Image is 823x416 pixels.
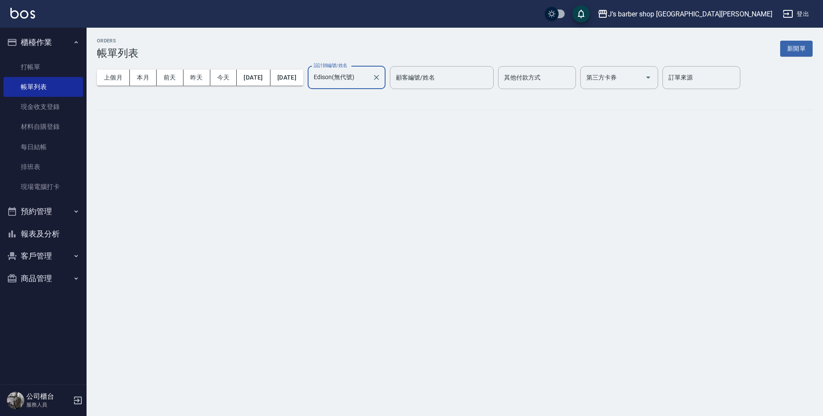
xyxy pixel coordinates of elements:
[3,245,83,267] button: 客戶管理
[3,31,83,54] button: 櫃檯作業
[3,117,83,137] a: 材料自購登錄
[370,71,383,83] button: Clear
[183,70,210,86] button: 昨天
[26,401,71,409] p: 服務人員
[779,6,813,22] button: 登出
[7,392,24,409] img: Person
[157,70,183,86] button: 前天
[3,200,83,223] button: 預約管理
[3,157,83,177] a: 排班表
[3,77,83,97] a: 帳單列表
[641,70,655,84] button: Open
[3,223,83,245] button: 報表及分析
[3,137,83,157] a: 每日結帳
[608,9,772,19] div: J’s barber shop [GEOGRAPHIC_DATA][PERSON_NAME]
[3,267,83,290] button: 商品管理
[237,70,270,86] button: [DATE]
[572,5,590,22] button: save
[3,97,83,117] a: 現金收支登錄
[97,47,138,59] h3: 帳單列表
[97,38,138,44] h2: ORDERS
[10,8,35,19] img: Logo
[3,177,83,197] a: 現場電腦打卡
[210,70,237,86] button: 今天
[780,41,813,57] button: 新開單
[3,57,83,77] a: 打帳單
[314,62,347,69] label: 設計師編號/姓名
[97,70,130,86] button: 上個月
[26,392,71,401] h5: 公司櫃台
[270,70,303,86] button: [DATE]
[130,70,157,86] button: 本月
[780,44,813,52] a: 新開單
[594,5,776,23] button: J’s barber shop [GEOGRAPHIC_DATA][PERSON_NAME]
